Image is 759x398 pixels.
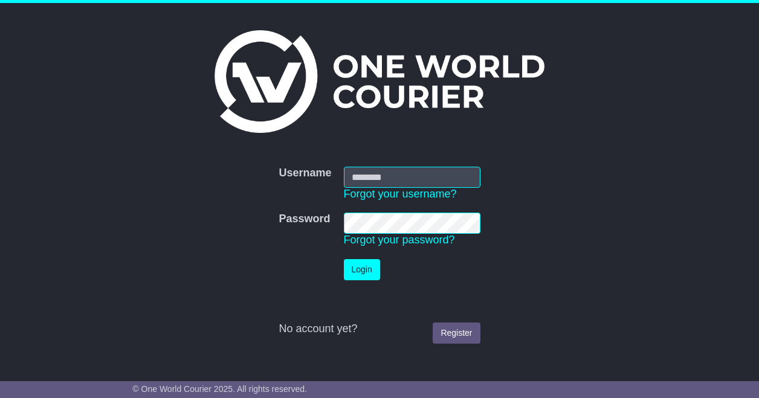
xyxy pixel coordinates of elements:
[279,213,330,226] label: Password
[433,323,480,344] a: Register
[132,384,307,394] span: © One World Courier 2025. All rights reserved.
[344,259,380,280] button: Login
[279,167,331,180] label: Username
[344,234,455,246] a: Forgot your password?
[279,323,480,336] div: No account yet?
[215,30,544,133] img: One World
[344,188,457,200] a: Forgot your username?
